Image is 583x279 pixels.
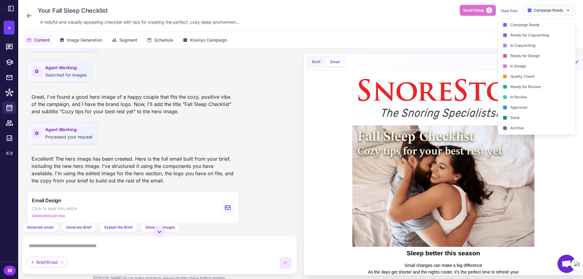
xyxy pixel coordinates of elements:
[45,134,93,139] span: Processed your request
[51,189,209,196] p: Small changes can make a big difference
[463,8,484,13] span: Email Setup
[498,71,575,82] div: Quality Check
[27,225,53,230] span: Generate email
[32,205,78,212] span: Click to load into editor
[486,7,492,13] span: 2
[534,8,563,13] span: Campaign Ready
[104,225,133,230] span: Explain the Brief
[498,30,575,40] div: Ready for Copywriting
[38,18,242,27] div: Click to edit description
[4,8,6,9] img: Raleon Logo
[51,177,209,184] h2: Sleep better this season
[51,196,209,216] p: As the days get shorter and the nights cooler, it’s the perfect time to refresh your sleep space....
[498,20,575,30] div: Campaign Ready
[45,126,93,133] span: Agent Working:
[498,123,575,133] div: Archive
[32,213,65,219] span: Generated just now
[498,40,575,51] div: In Copywriting
[99,223,138,232] button: Explain the Brief
[140,223,180,232] button: Show my Images
[7,23,11,32] span: +
[307,57,326,66] button: Brief
[45,6,215,46] img: SnoreStop Logo
[143,34,177,46] button: Schedule
[498,51,575,61] div: Ready for Design
[501,9,518,13] a: View Plan
[66,225,92,230] span: Generate Brief
[190,37,227,43] span: Klaviyo Campaign
[557,255,576,273] div: Open chat
[32,197,61,204] span: Email Design
[45,72,87,77] span: Searched for images
[498,113,575,123] div: Done
[498,92,575,102] div: In Review
[179,34,231,46] button: Klaviyo Campaign
[498,61,575,71] div: In Design
[35,5,242,16] div: Click to edit campaign name
[23,34,53,46] button: Content
[40,19,240,26] span: A helpful and visually appealing checklist with tips for creating the perfect, cozy sleep environ...
[27,91,239,117] div: Great, I've found a good hero image of a happy couple that fits the cozy, positive vibe of the ca...
[45,64,87,71] span: Agent Working:
[4,266,16,275] div: M
[39,53,221,174] img: A happy couple in bed with the text 'Fall Sleep Checklist' and 'Cozy tips for your best rest yet'...
[22,223,59,232] button: Generate email
[119,37,137,43] span: Segment
[61,223,97,232] button: Generate Brief
[108,34,141,46] button: Segment
[34,37,50,43] span: Content
[4,21,15,35] button: +
[27,257,67,268] div: Brief/Email
[326,57,345,66] button: Email
[460,5,496,16] button: Email Setup2
[573,58,581,66] button: Edit Email
[498,82,575,92] div: Ready for Review
[145,225,175,230] span: Show my Images
[67,37,102,43] span: Image Generation
[27,153,239,187] div: Excellent! The hero image has been created. Here is the full email built from your brief, includi...
[498,102,575,113] div: Approved
[56,34,106,46] button: Image Generation
[154,37,173,43] span: Schedule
